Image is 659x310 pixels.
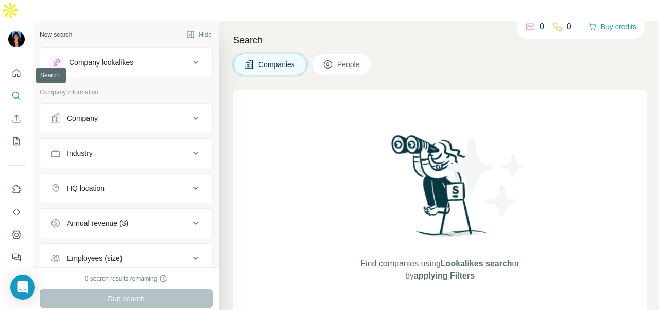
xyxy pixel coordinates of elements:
div: Industry [67,148,93,158]
button: Dashboard [8,225,25,244]
button: Industry [40,141,212,166]
button: My lists [8,132,25,151]
img: Avatar [8,31,25,47]
button: Search [8,87,25,105]
span: applying Filters [414,271,475,280]
p: 0 [567,21,571,33]
span: People [337,59,361,70]
button: Use Surfe API [8,203,25,221]
button: HQ location [40,176,212,201]
span: Lookalikes search [441,259,512,268]
button: Hide [179,27,219,42]
button: Company lookalikes [40,50,212,75]
button: Quick start [8,64,25,83]
button: Feedback [8,248,25,267]
button: Employees (size) [40,246,212,271]
button: Use Surfe on LinkedIn [8,180,25,199]
button: Annual revenue ($) [40,211,212,236]
h4: Search [233,33,647,47]
button: Buy credits [588,20,636,34]
button: Enrich CSV [8,109,25,128]
div: HQ location [67,183,105,193]
div: Company lookalikes [69,57,133,68]
div: Employees (size) [67,253,122,264]
img: Surfe Illustration - Woman searching with binoculars [387,132,494,247]
div: Company [67,113,98,123]
img: Surfe Illustration - Stars [440,131,533,224]
div: Annual revenue ($) [67,218,128,229]
p: Company information [40,88,213,97]
span: Find companies using or by [357,257,522,282]
span: Companies [258,59,296,70]
div: Open Intercom Messenger [10,275,35,300]
button: Company [40,106,212,130]
div: 0 search results remaining [85,274,168,283]
p: 0 [540,21,544,33]
div: New search [40,30,72,39]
